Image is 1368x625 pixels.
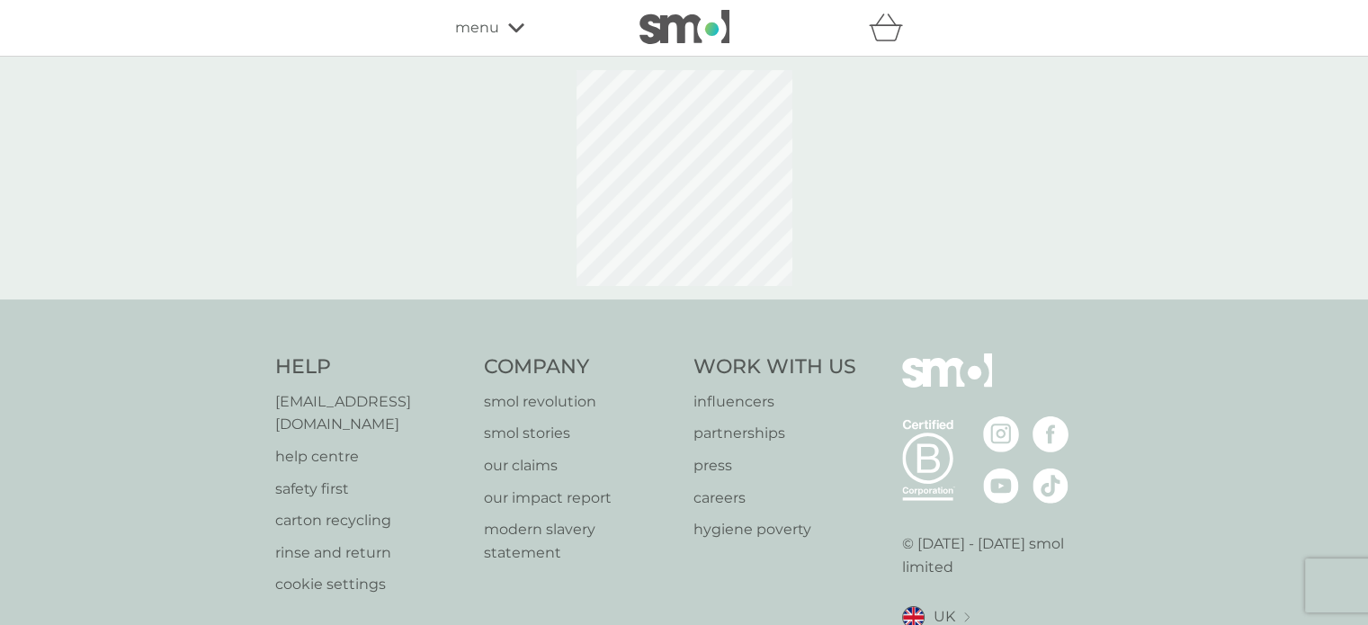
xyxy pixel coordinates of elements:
[455,16,499,40] span: menu
[275,478,467,501] a: safety first
[1033,468,1068,504] img: visit the smol Tiktok page
[275,353,467,381] h4: Help
[484,487,675,510] a: our impact report
[275,390,467,436] a: [EMAIL_ADDRESS][DOMAIN_NAME]
[693,390,856,414] a: influencers
[275,541,467,565] a: rinse and return
[869,10,914,46] div: basket
[693,422,856,445] a: partnerships
[639,10,729,44] img: smol
[693,487,856,510] a: careers
[983,416,1019,452] img: visit the smol Instagram page
[693,518,856,541] a: hygiene poverty
[484,518,675,564] a: modern slavery statement
[1033,416,1068,452] img: visit the smol Facebook page
[275,445,467,469] a: help centre
[983,468,1019,504] img: visit the smol Youtube page
[275,573,467,596] a: cookie settings
[693,353,856,381] h4: Work With Us
[484,454,675,478] a: our claims
[902,353,992,415] img: smol
[275,509,467,532] a: carton recycling
[484,422,675,445] a: smol stories
[902,532,1094,578] p: © [DATE] - [DATE] smol limited
[693,454,856,478] a: press
[484,353,675,381] h4: Company
[484,390,675,414] a: smol revolution
[964,612,970,622] img: select a new location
